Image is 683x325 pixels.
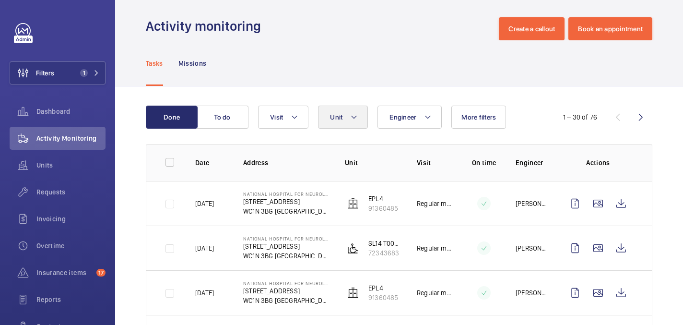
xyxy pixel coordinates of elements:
p: Actions [564,158,633,168]
button: Filters1 [10,61,106,84]
button: Visit [258,106,308,129]
p: Engineer [516,158,548,168]
p: [STREET_ADDRESS] [243,286,330,296]
p: Unit [345,158,401,168]
span: Requests [36,187,106,197]
p: WC1N 3BG [GEOGRAPHIC_DATA] [243,251,330,261]
p: 91360485 [368,204,398,213]
img: elevator.svg [347,287,359,299]
p: 91360485 [368,293,398,302]
span: Overtime [36,241,106,251]
p: [PERSON_NAME] [516,288,548,298]
span: 1 [80,69,88,77]
p: Date [195,158,228,168]
button: Unit [318,106,368,129]
button: Book an appointment [568,17,652,40]
p: [DATE] [195,243,214,253]
div: 1 – 30 of 76 [563,112,597,122]
p: WC1N 3BG [GEOGRAPHIC_DATA] [243,206,330,216]
p: [STREET_ADDRESS] [243,241,330,251]
p: Regular maintenance [417,288,452,298]
p: Tasks [146,59,163,68]
button: Create a callout [499,17,565,40]
p: [STREET_ADDRESS] [243,197,330,206]
button: More filters [451,106,506,129]
button: Engineer [377,106,442,129]
span: Activity Monitoring [36,133,106,143]
img: platform_lift.svg [347,242,359,254]
p: WC1N 3BG [GEOGRAPHIC_DATA] [243,296,330,305]
h1: Activity monitoring [146,17,267,35]
p: Regular maintenance [417,243,452,253]
p: [DATE] [195,199,214,208]
p: Address [243,158,330,168]
span: Visit [270,113,283,121]
span: Reports [36,295,106,304]
p: Missions [178,59,207,68]
img: elevator.svg [347,198,359,209]
p: [DATE] [195,288,214,298]
span: 17 [96,269,106,277]
span: Insurance items [36,268,93,277]
span: Invoicing [36,214,106,224]
span: Engineer [389,113,416,121]
p: Visit [417,158,452,168]
span: Filters [36,68,54,78]
p: National Hospital for Neurology and Neurosurgery [243,280,330,286]
p: 72343683 [368,248,401,258]
p: On time [468,158,500,168]
span: Dashboard [36,107,106,116]
p: [PERSON_NAME] [516,199,548,208]
span: Units [36,160,106,170]
p: [PERSON_NAME] [516,243,548,253]
span: More filters [461,113,496,121]
p: Regular maintenance [417,199,452,208]
button: To do [197,106,248,129]
p: National Hospital for Neurology and Neurosurgery [243,236,330,241]
p: EPL4 [368,283,398,293]
p: National Hospital for Neurology and Neurosurgery [243,191,330,197]
p: SL14 T002751 [368,239,401,248]
span: Unit [330,113,342,121]
button: Done [146,106,198,129]
p: EPL4 [368,194,398,204]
